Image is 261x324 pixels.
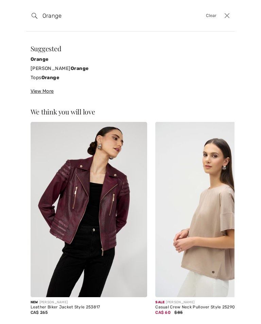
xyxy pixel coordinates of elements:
[31,55,231,64] a: Orange
[31,64,231,73] a: [PERSON_NAME]Orange
[31,45,231,52] div: Suggested
[31,310,48,315] span: CA$ 265
[31,122,147,297] img: Leather Biker Jacket Style 253817. Burnt orange
[32,13,37,19] img: search the website
[31,300,147,305] div: [PERSON_NAME]
[31,107,95,116] span: We think you will love
[31,88,231,95] div: View More
[206,13,217,19] span: Clear
[31,56,49,62] strong: Orange
[37,5,180,26] input: TYPE TO SEARCH
[155,310,171,315] span: CA$ 60
[174,310,182,315] span: $85
[31,73,231,82] a: TopsOrange
[31,300,38,304] span: New
[155,300,164,304] span: Sale
[41,75,59,80] strong: Orange
[31,305,147,310] div: Leather Biker Jacket Style 253817
[222,11,232,21] button: Close
[71,66,89,71] strong: Orange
